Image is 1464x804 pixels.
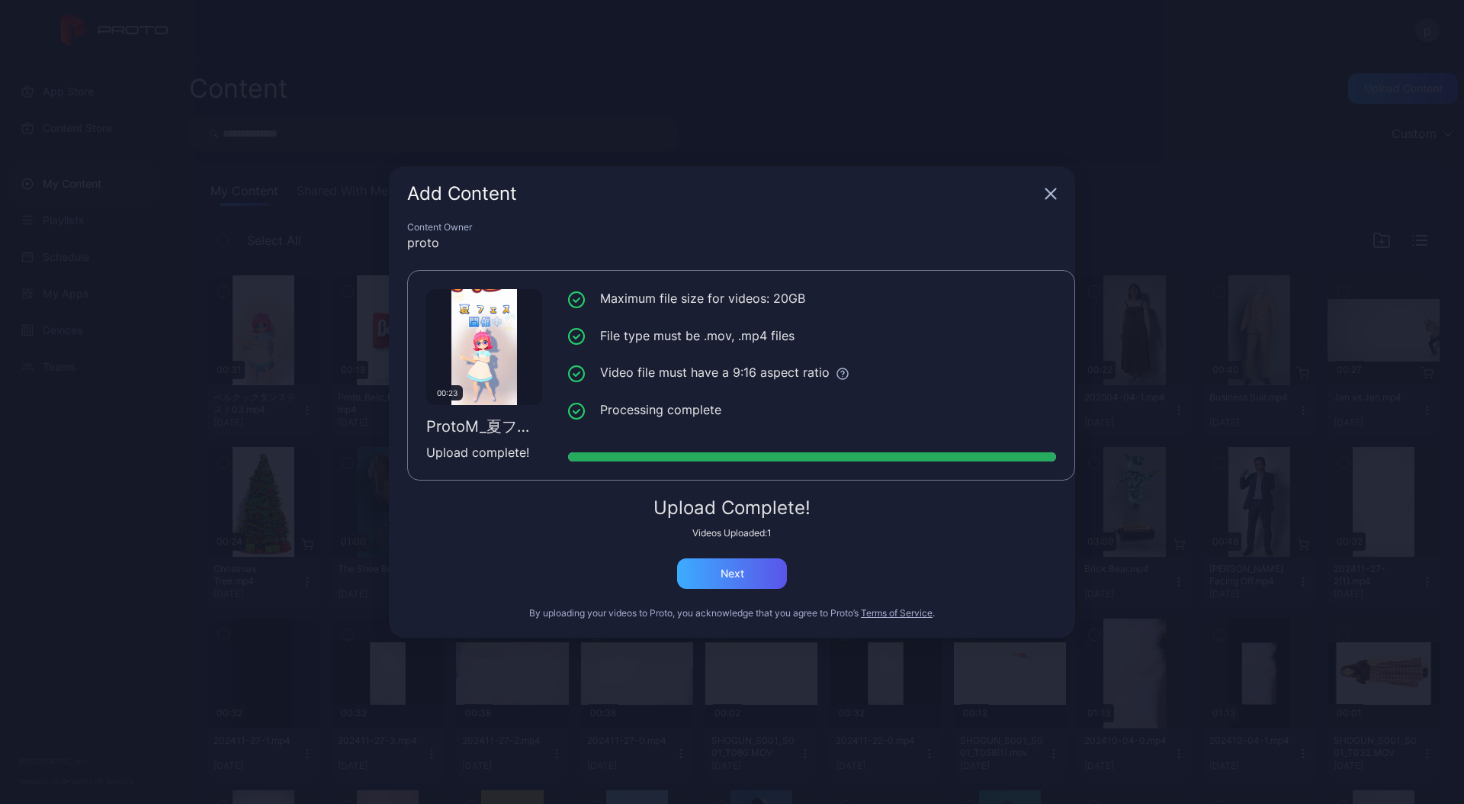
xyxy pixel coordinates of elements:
[721,568,744,580] div: Next
[426,417,542,436] div: ProtoM_夏フェスベルクック-1.mp4
[407,607,1057,619] div: By uploading your videos to Proto, you acknowledge that you agree to Proto’s .
[568,363,1056,382] li: Video file must have a 9:16 aspect ratio
[568,400,1056,420] li: Processing complete
[407,499,1057,517] div: Upload Complete!
[861,607,933,619] button: Terms of Service
[407,185,1039,203] div: Add Content
[407,233,1057,252] div: proto
[568,289,1056,308] li: Maximum file size for videos: 20GB
[407,221,1057,233] div: Content Owner
[431,385,463,400] div: 00:23
[677,558,787,589] button: Next
[568,326,1056,346] li: File type must be .mov, .mp4 files
[426,443,542,461] div: Upload complete!
[407,527,1057,539] div: Videos Uploaded: 1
